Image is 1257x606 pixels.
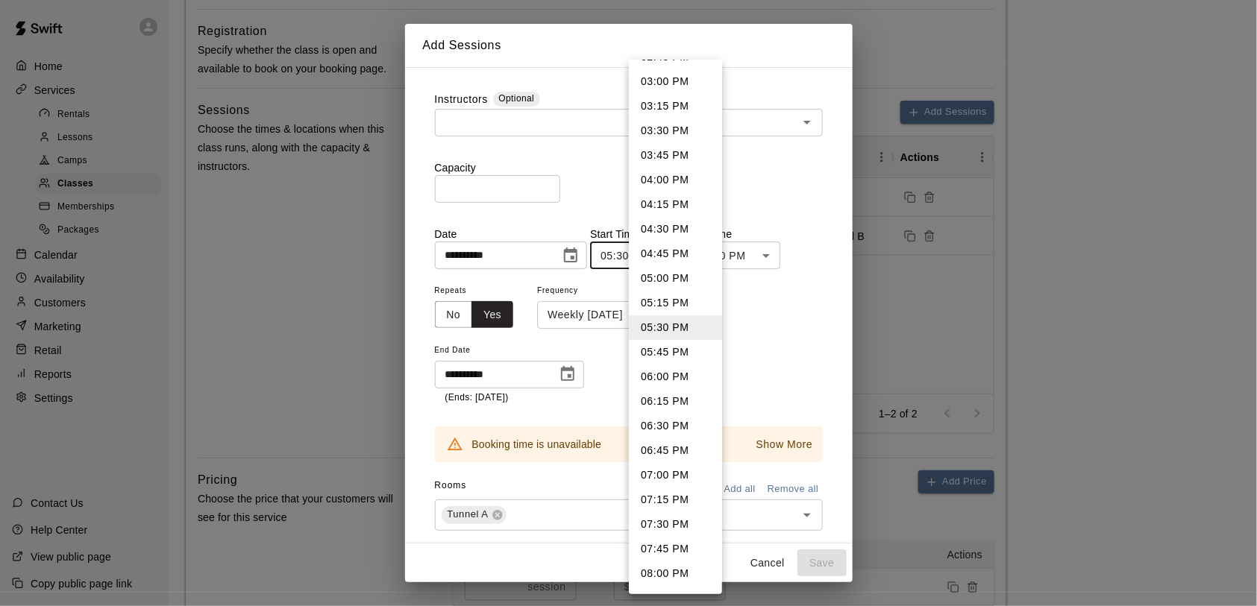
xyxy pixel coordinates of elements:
[629,94,722,119] li: 03:15 PM
[629,438,722,463] li: 06:45 PM
[629,364,722,389] li: 06:00 PM
[629,291,722,315] li: 05:15 PM
[629,487,722,512] li: 07:15 PM
[629,242,722,266] li: 04:45 PM
[629,340,722,364] li: 05:45 PM
[629,537,722,561] li: 07:45 PM
[629,561,722,586] li: 08:00 PM
[629,217,722,242] li: 04:30 PM
[629,463,722,487] li: 07:00 PM
[629,69,722,94] li: 03:00 PM
[629,389,722,414] li: 06:15 PM
[629,143,722,168] li: 03:45 PM
[629,119,722,143] li: 03:30 PM
[629,192,722,217] li: 04:15 PM
[629,266,722,291] li: 05:00 PM
[629,315,722,340] li: 05:30 PM
[629,414,722,438] li: 06:30 PM
[629,512,722,537] li: 07:30 PM
[629,168,722,192] li: 04:00 PM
